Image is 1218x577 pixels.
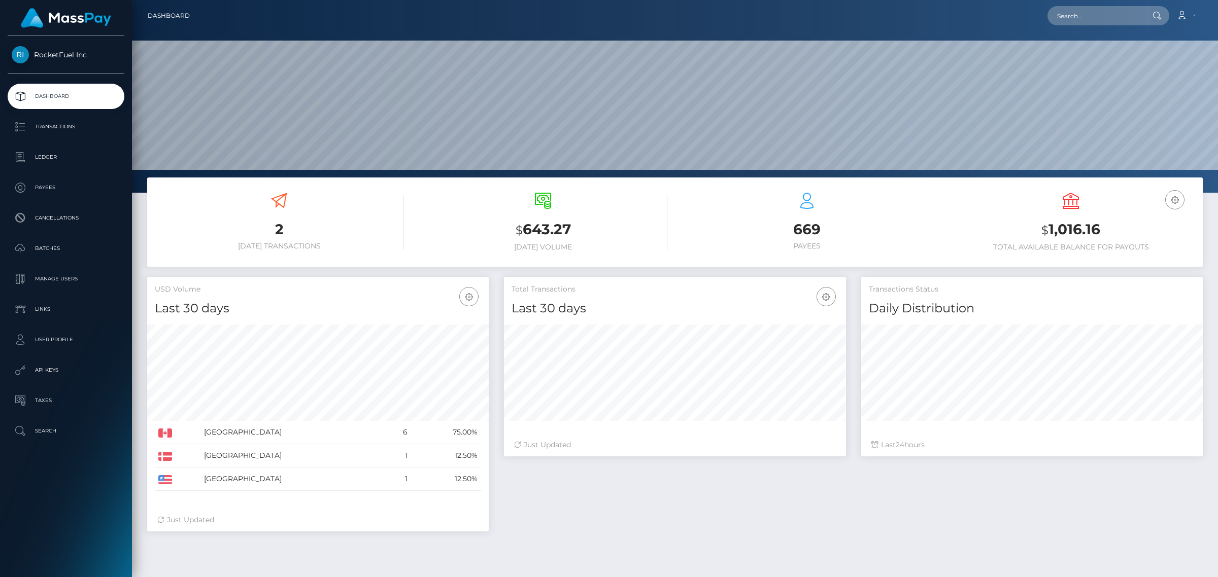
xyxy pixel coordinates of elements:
[158,475,172,484] img: US.png
[158,428,172,438] img: CA.png
[386,444,411,467] td: 1
[514,440,835,450] div: Just Updated
[12,180,120,195] p: Payees
[200,467,386,491] td: [GEOGRAPHIC_DATA]
[8,236,124,261] a: Batches
[516,223,523,237] small: $
[12,89,120,104] p: Dashboard
[158,452,172,461] img: DK.png
[12,423,120,439] p: Search
[8,418,124,444] a: Search
[155,300,481,317] h4: Last 30 days
[683,220,931,239] h3: 669
[683,242,931,250] h6: Payees
[8,297,124,322] a: Links
[411,467,481,491] td: 12.50%
[157,515,479,525] div: Just Updated
[12,302,120,317] p: Links
[411,444,481,467] td: 12.50%
[512,284,838,295] h5: Total Transactions
[8,205,124,231] a: Cancellations
[8,388,124,413] a: Taxes
[12,150,120,165] p: Ledger
[8,357,124,383] a: API Keys
[386,467,411,491] td: 1
[8,266,124,292] a: Manage Users
[155,220,403,239] h3: 2
[8,145,124,170] a: Ledger
[419,220,667,240] h3: 643.27
[869,284,1195,295] h5: Transactions Status
[12,271,120,286] p: Manage Users
[512,300,838,317] h4: Last 30 days
[155,242,403,250] h6: [DATE] Transactions
[871,440,1193,450] div: Last hours
[12,241,120,256] p: Batches
[1041,223,1048,237] small: $
[200,421,386,444] td: [GEOGRAPHIC_DATA]
[946,220,1195,240] h3: 1,016.16
[869,300,1195,317] h4: Daily Distribution
[12,363,120,378] p: API Keys
[12,46,29,63] img: RocketFuel Inc
[148,5,190,26] a: Dashboard
[8,84,124,109] a: Dashboard
[8,175,124,200] a: Payees
[411,421,481,444] td: 75.00%
[1047,6,1143,25] input: Search...
[12,332,120,347] p: User Profile
[21,8,111,28] img: MassPay Logo
[12,210,120,226] p: Cancellations
[8,114,124,139] a: Transactions
[12,393,120,408] p: Taxes
[896,440,904,449] span: 24
[8,327,124,352] a: User Profile
[12,119,120,134] p: Transactions
[200,444,386,467] td: [GEOGRAPHIC_DATA]
[8,50,124,59] span: RocketFuel Inc
[386,421,411,444] td: 6
[419,243,667,251] h6: [DATE] Volume
[946,243,1195,251] h6: Total Available Balance for Payouts
[155,284,481,295] h5: USD Volume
